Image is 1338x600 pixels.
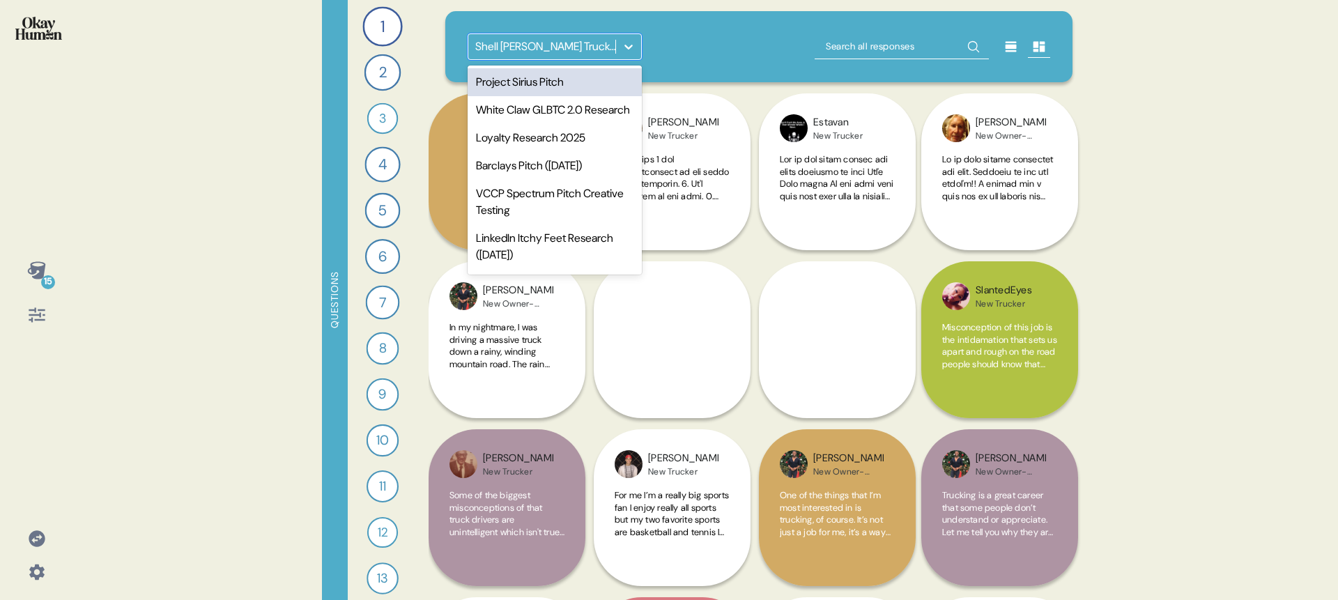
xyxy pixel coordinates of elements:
img: profilepic_6419625861420333.jpg [780,114,808,142]
div: Loyalty Research 2025 [468,124,642,152]
div: 1 [362,6,402,46]
div: Shell [PERSON_NAME] Truckers Research [475,38,617,55]
div: New Trucker [813,130,863,141]
div: [PERSON_NAME] [976,451,1046,466]
div: VCCP Spectrum Pitch Creative Testing [468,180,642,224]
div: New Owner-Operator [976,130,1046,141]
div: New Owner-Operator [813,466,884,477]
div: 12 [367,517,398,548]
div: 5 [365,193,401,229]
div: 9 [367,378,399,411]
img: profilepic_9711243272284004.jpg [449,282,477,310]
div: Estavan [813,115,863,130]
div: 8 [367,332,399,365]
div: [PERSON_NAME] [483,451,553,466]
div: 4 [364,146,400,182]
div: 13 [367,562,399,594]
div: [PERSON_NAME] [648,115,718,130]
div: New Trucker [976,298,1032,309]
img: profilepic_9711243272284004.jpg [942,450,970,478]
div: New Owner-Operator [483,298,553,309]
img: profilepic_6371446516225301.jpg [942,282,970,310]
img: profilepic_6580702128709085.jpg [449,450,477,478]
div: 3 [367,103,398,134]
div: New Trucker [648,130,718,141]
div: [PERSON_NAME] [648,451,718,466]
div: Project Sirius Pitch [468,68,642,96]
img: okayhuman.3b1b6348.png [15,17,62,40]
div: White Claw GLBTC 2.0 Research [468,96,642,124]
div: 11 [367,470,399,502]
img: profilepic_6745147788841355.jpg [942,114,970,142]
div: New Owner-Operator [976,466,1046,477]
div: 2 [364,54,401,91]
div: [PERSON_NAME] [483,283,553,298]
div: SlantedEyes [976,283,1032,298]
div: 15 [41,275,55,289]
div: LinkedIn Itchy Feet Research ([DATE]) [468,224,642,269]
div: New Trucker [483,466,553,477]
div: 10 [367,424,399,456]
div: [PERSON_NAME] [976,115,1046,130]
input: Search all responses [815,34,989,59]
div: [PERSON_NAME] [813,451,884,466]
div: Barclays Pitch ([DATE]) [468,152,642,180]
div: Spectrum Pitch - Tech Titans Supplement ([DATE]) [468,269,642,314]
div: 6 [365,239,400,274]
img: profilepic_6607632739316811.jpg [615,450,643,478]
div: 7 [366,286,400,320]
div: New Trucker [648,466,718,477]
img: profilepic_9711243272284004.jpg [780,450,808,478]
